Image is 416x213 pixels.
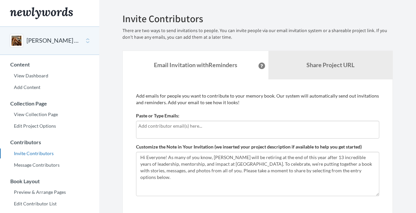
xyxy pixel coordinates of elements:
p: There are two ways to send invitations to people. You can invite people via our email invitation ... [122,27,393,41]
label: Customize the Note in Your Invitation (we inserted your project description if available to help ... [136,144,362,150]
strong: Email Invitation with Reminders [154,61,237,68]
input: Add contributor email(s) here... [138,122,377,130]
textarea: Hi Everyone! As many of you know, [PERSON_NAME] will be retiring at the end of this year after 13... [136,152,379,196]
h2: Invite Contributors [122,13,393,24]
h3: Content [0,62,99,67]
label: Paste or Type Emails: [136,112,179,119]
button: [PERSON_NAME] Retirement [26,36,80,45]
p: Add emails for people you want to contribute to your memory book. Our system will automatically s... [136,93,379,106]
h3: Contributors [0,139,99,145]
h3: Book Layout [0,178,99,184]
img: Newlywords logo [10,7,73,19]
h3: Collection Page [0,101,99,106]
b: Share Project URL [306,61,354,68]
